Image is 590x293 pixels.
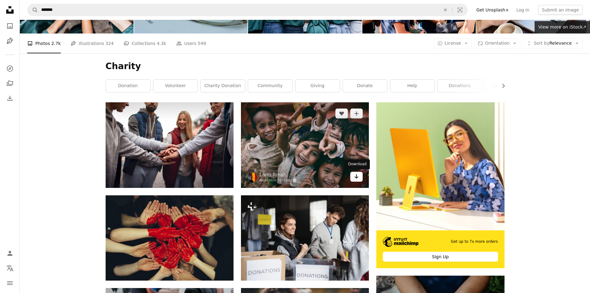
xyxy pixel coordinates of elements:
[538,5,583,15] button: Submit an image
[106,61,505,72] h1: Charity
[260,172,297,178] a: Larm Rmah
[451,239,498,244] span: Get up to 7x more orders
[498,80,505,92] button: scroll list to the right
[535,21,590,33] a: View more on iStock↗
[534,40,572,47] span: Relevance
[534,41,549,46] span: Sort by
[106,40,114,47] span: 324
[247,172,257,182] img: Go to Larm Rmah's profile
[4,262,16,274] button: Language
[345,159,370,169] div: Download
[445,41,461,46] span: License
[376,102,504,268] a: Get up to 7x more ordersSign Up
[485,41,509,46] span: Orientation
[376,102,504,230] img: file-1722962862010-20b14c5a0a60image
[383,252,498,262] div: Sign Up
[198,40,206,47] span: 549
[335,109,348,118] button: Like
[106,80,150,92] a: donation
[4,20,16,32] a: Photos
[106,102,234,188] img: A close up of group of happy community service volunteers stacking hands together outdoors in street
[241,195,369,281] img: A group of volunteers working in community charity donation center, sorting out clothes and canne...
[4,277,16,289] button: Menu
[241,235,369,241] a: A group of volunteers working in community charity donation center, sorting out clothes and canne...
[201,80,245,92] a: charity donation
[452,4,467,16] button: Visual search
[248,80,292,92] a: community
[153,80,198,92] a: volunteer
[4,247,16,260] a: Log in / Sign up
[176,33,206,53] a: Users 549
[350,109,363,118] button: Add to Collection
[4,4,16,17] a: Home — Unsplash
[390,80,435,92] a: help
[4,92,16,104] a: Download History
[434,38,472,48] button: License
[106,142,234,148] a: A close up of group of happy community service volunteers stacking hands together outdoors in street
[438,80,482,92] a: donations
[473,5,513,15] a: Get Unsplash+
[439,4,452,16] button: Clear
[295,80,340,92] a: giving
[241,142,369,148] a: five children smiling while doing peace hand sign
[27,4,468,16] form: Find visuals sitewide
[124,33,166,53] a: Collections 4.3k
[523,38,583,48] button: Sort byRelevance
[157,40,166,47] span: 4.3k
[513,5,533,15] a: Log in
[538,24,586,29] span: View more on iStock ↗
[71,33,114,53] a: Illustrations 324
[106,235,234,241] a: hands formed together with red heart paint
[4,35,16,47] a: Illustrations
[4,62,16,75] a: Explore
[343,80,387,92] a: donate
[28,4,38,16] button: Search Unsplash
[383,237,418,247] img: file-1690386555781-336d1949dad1image
[260,178,297,183] a: Available for hire
[485,80,529,92] a: charity event
[4,77,16,90] a: Collections
[241,102,369,188] img: five children smiling while doing peace hand sign
[474,38,520,48] button: Orientation
[350,172,363,182] a: Download
[106,195,234,281] img: hands formed together with red heart paint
